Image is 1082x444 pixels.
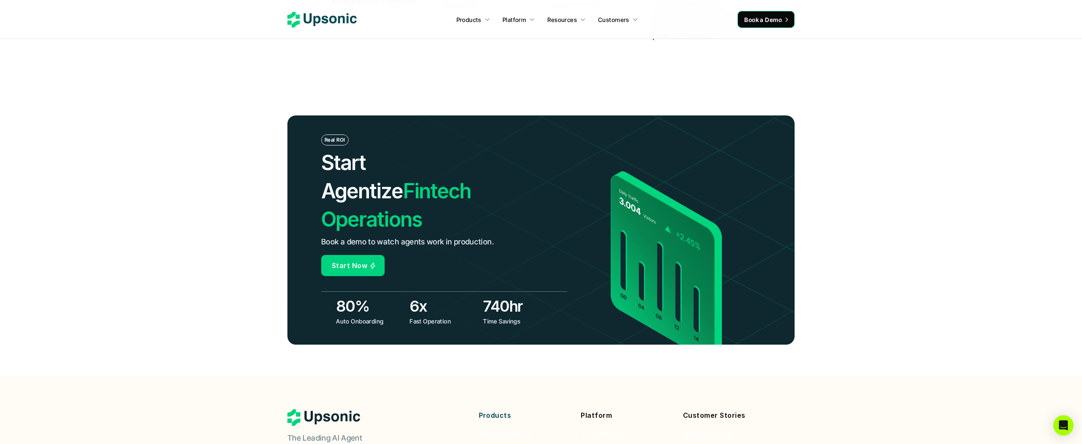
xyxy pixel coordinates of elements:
[321,255,385,276] a: Start Now
[581,409,670,422] p: Platform
[479,430,568,439] a: Onboarding Agent
[451,12,495,27] a: Products
[325,137,345,143] p: Real ROI
[683,431,733,438] span: FinTech Company
[479,431,530,438] span: Onboarding Agent
[336,317,403,326] p: Auto Onboarding
[332,261,367,270] span: Start Now
[598,15,629,24] p: Customers
[744,16,782,23] span: Book a Demo
[456,15,481,24] p: Products
[336,296,405,317] h3: 80%
[1053,415,1074,436] div: Open Intercom Messenger
[479,409,568,422] p: Products
[321,148,518,234] h2: Fintech Operations
[683,409,773,422] p: Customer Stories
[581,431,623,438] span: Agent Platform
[547,15,577,24] p: Resources
[321,236,494,248] p: Book a demo to watch agents work in production.
[503,15,526,24] p: Platform
[321,150,403,203] span: Start Agentize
